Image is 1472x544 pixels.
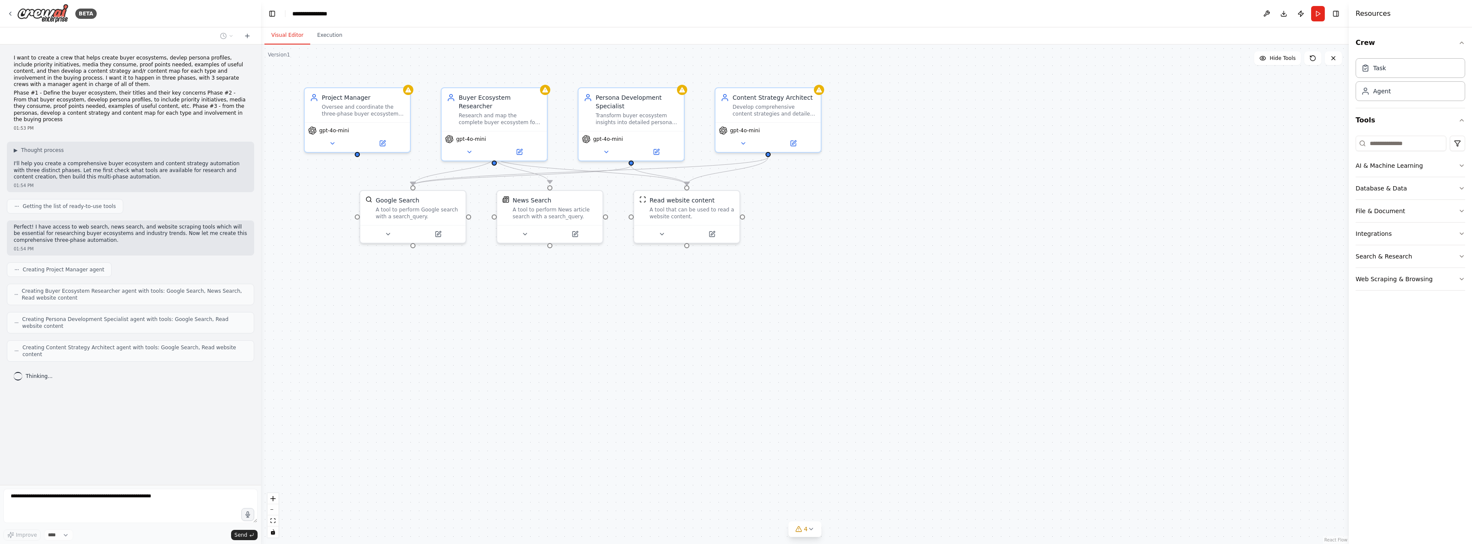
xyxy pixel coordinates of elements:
button: Click to speak your automation idea [241,508,254,521]
button: Open in side panel [495,147,543,157]
div: Persona Development Specialist [596,93,679,110]
button: ▶Thought process [14,147,64,154]
g: Edge from 77c2f8f0-90bf-4ba7-97c5-d62c0c7aad7a to 32ebe7cb-7616-4f16-871d-8b699fd6fdbc [683,157,772,185]
img: Logo [17,4,68,23]
button: File & Document [1356,200,1465,222]
div: Transform buyer ecosystem insights into detailed persona profiles for {company_name}, including p... [596,112,679,126]
button: Crew [1356,31,1465,55]
a: React Flow attribution [1324,538,1347,542]
button: toggle interactivity [267,526,279,538]
div: Develop comprehensive content strategies and detailed content maps for each persona type at every... [733,104,816,117]
div: ScrapeWebsiteToolRead website contentA tool that can be used to read a website content. [633,190,740,244]
button: Hide left sidebar [266,8,278,20]
button: Switch to previous chat [217,31,237,41]
button: Integrations [1356,223,1465,245]
p: Perfect! I have access to web search, news search, and website scraping tools which will be essen... [14,224,247,244]
span: Getting the list of ready-to-use tools [23,203,116,210]
span: Creating Project Manager agent [23,266,104,273]
button: Tools [1356,108,1465,132]
div: Oversee and coordinate the three-phase buyer ecosystem and content strategy development process f... [322,104,405,117]
div: React Flow controls [267,493,279,538]
div: 01:54 PM [14,246,247,252]
p: Phase #1 - Define the buyer ecosystem, their titles and their key concerns Phase #2 - From that b... [14,90,247,123]
div: Buyer Ecosystem Researcher [459,93,542,110]
span: Thought process [21,147,64,154]
button: Open in side panel [632,147,680,157]
button: Open in side panel [414,229,462,239]
button: Start a new chat [240,31,254,41]
button: Open in side panel [358,138,407,149]
button: Hide Tools [1254,51,1301,65]
div: Content Strategy Architect [733,93,816,102]
span: Creating Buyer Ecosystem Researcher agent with tools: Google Search, News Search, Read website co... [22,288,247,301]
div: Persona Development SpecialistTransform buyer ecosystem insights into detailed persona profiles f... [578,87,685,161]
div: Crew [1356,55,1465,108]
p: I'll help you create a comprehensive buyer ecosystem and content strategy automation with three d... [14,161,247,181]
img: SerplyNewsSearchTool [502,196,509,203]
span: Improve [16,532,37,538]
img: SerplyWebSearchTool [365,196,372,203]
span: gpt-4o-mini [319,127,349,134]
div: Read website content [650,196,715,205]
h4: Resources [1356,9,1391,19]
div: Buyer Ecosystem ResearcherResearch and map the complete buyer ecosystem for {company_name} in the... [441,87,548,161]
g: Edge from 08c0b209-4ce4-413c-b3f6-75654a3abd2c to f9f01d0e-a04d-4042-8cbe-3ff0229d9750 [409,157,499,185]
button: Open in side panel [551,229,599,239]
span: 4 [804,525,808,533]
g: Edge from 6a8e8565-aaea-4436-adac-3465b5c99b30 to 32ebe7cb-7616-4f16-871d-8b699fd6fdbc [627,166,691,185]
span: gpt-4o-mini [593,136,623,143]
button: fit view [267,515,279,526]
button: Visual Editor [264,27,310,45]
div: A tool to perform Google search with a search_query. [376,206,460,220]
div: Google Search [376,196,419,205]
div: SerplyWebSearchToolGoogle SearchA tool to perform Google search with a search_query. [359,190,466,244]
div: Agent [1373,87,1391,95]
span: gpt-4o-mini [730,127,760,134]
span: Thinking... [26,373,53,380]
span: Hide Tools [1270,55,1296,62]
div: 01:53 PM [14,125,247,131]
button: Hide right sidebar [1330,8,1342,20]
div: Task [1373,64,1386,72]
div: A tool to perform News article search with a search_query. [513,206,597,220]
p: I want to create a crew that helps create buyer ecosystems, devlep persona profiles, include prio... [14,55,247,88]
button: Search & Research [1356,245,1465,268]
button: zoom in [267,493,279,504]
span: gpt-4o-mini [456,136,486,143]
div: 01:54 PM [14,182,247,189]
div: Content Strategy ArchitectDevelop comprehensive content strategies and detailed content maps for ... [715,87,822,153]
button: Web Scraping & Browsing [1356,268,1465,290]
span: Creating Content Strategy Architect agent with tools: Google Search, Read website content [22,344,247,358]
div: Tools [1356,132,1465,297]
div: Project Manager [322,93,405,102]
button: 4 [789,521,822,537]
button: Open in side panel [769,138,817,149]
span: Send [234,532,247,538]
div: Project ManagerOversee and coordinate the three-phase buyer ecosystem and content strategy develo... [304,87,411,153]
span: ▶ [14,147,18,154]
button: zoom out [267,504,279,515]
button: Database & Data [1356,177,1465,199]
div: A tool that can be used to read a website content. [650,206,734,220]
nav: breadcrumb [292,9,335,18]
button: Open in side panel [688,229,736,239]
button: AI & Machine Learning [1356,155,1465,177]
button: Improve [3,529,41,541]
div: Version 1 [268,51,290,58]
div: BETA [75,9,97,19]
g: Edge from 08c0b209-4ce4-413c-b3f6-75654a3abd2c to 4d053b0b-d303-492b-9742-9dfbe61b8613 [490,157,554,184]
div: Research and map the complete buyer ecosystem for {company_name} in the {industry} industry, iden... [459,112,542,126]
img: ScrapeWebsiteTool [639,196,646,203]
span: Creating Persona Development Specialist agent with tools: Google Search, Read website content [22,316,247,330]
div: News Search [513,196,551,205]
div: SerplyNewsSearchToolNews SearchA tool to perform News article search with a search_query. [496,190,603,244]
button: Send [231,530,258,540]
button: Execution [310,27,349,45]
g: Edge from 77c2f8f0-90bf-4ba7-97c5-d62c0c7aad7a to f9f01d0e-a04d-4042-8cbe-3ff0229d9750 [409,157,772,185]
